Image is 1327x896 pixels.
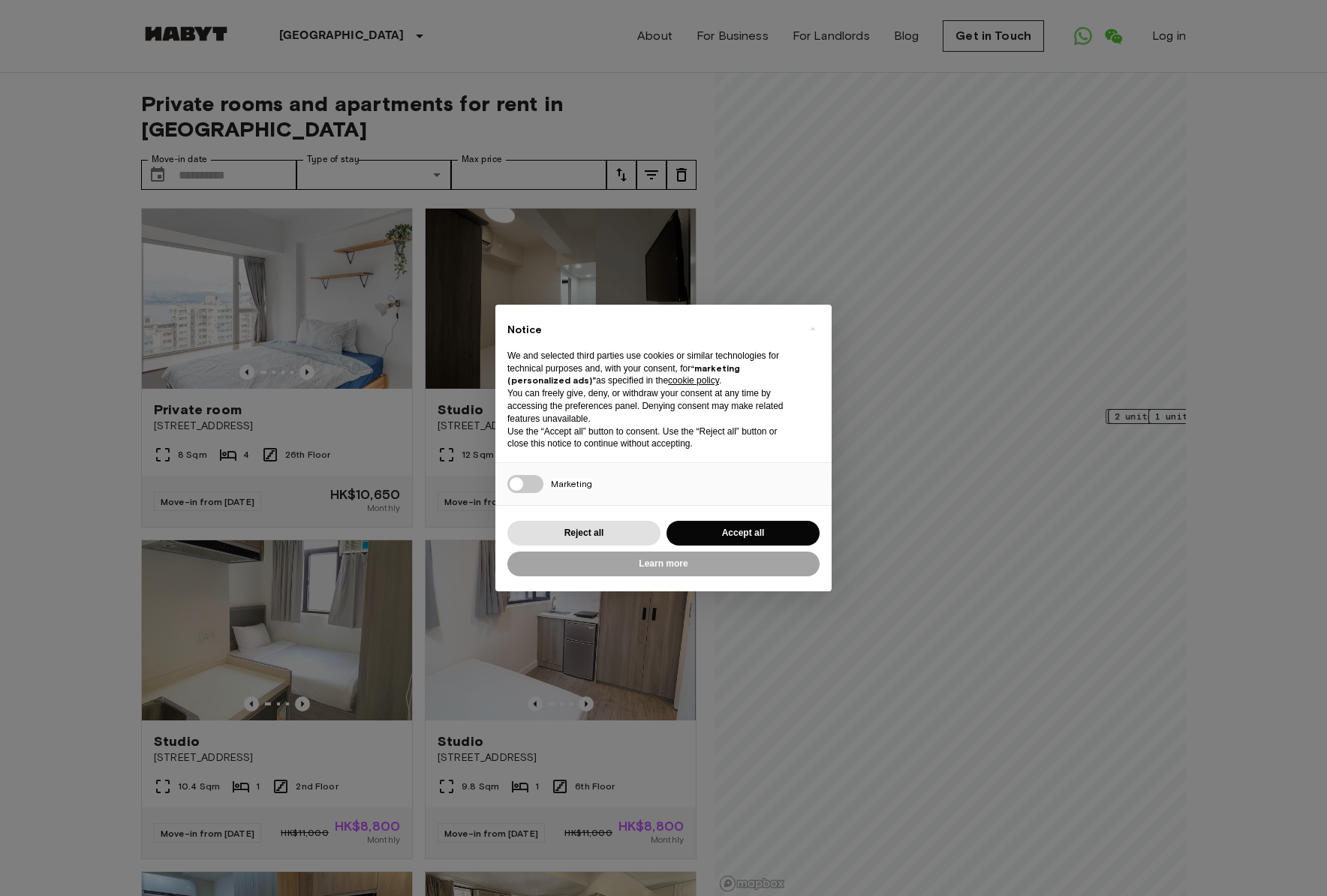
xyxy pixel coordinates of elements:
[507,323,796,338] h2: Notice
[551,478,592,489] span: Marketing
[800,317,824,341] button: Close this notice
[507,521,660,546] button: Reject all
[810,320,815,338] span: ×
[667,521,820,546] button: Accept all
[507,350,796,387] p: We and selected third parties use cookies or similar technologies for technical purposes and, wit...
[507,387,796,425] p: You can freely give, deny, or withdraw your consent at any time by accessing the preferences pane...
[507,362,740,386] strong: “marketing (personalized ads)”
[668,375,719,386] a: cookie policy
[507,425,796,451] p: Use the “Accept all” button to consent. Use the “Reject all” button or close this notice to conti...
[507,552,820,576] button: Learn more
